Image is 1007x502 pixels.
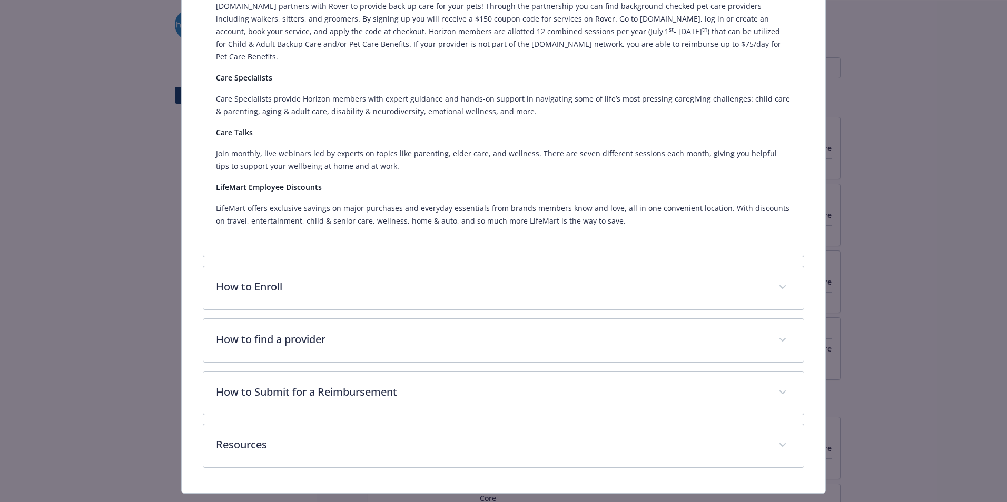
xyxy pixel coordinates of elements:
[216,279,766,295] p: How to Enroll
[669,26,674,33] sup: st
[216,437,766,453] p: Resources
[216,332,766,347] p: How to find a provider
[216,182,322,192] strong: LifeMart Employee Discounts
[216,202,791,227] p: LifeMart offers exclusive savings on major purchases and everyday essentials from brands members ...
[203,372,804,415] div: How to Submit for a Reimbursement
[702,26,707,33] sup: th
[203,424,804,467] div: Resources
[203,266,804,309] div: How to Enroll
[216,73,272,83] strong: Care Specialists
[203,319,804,362] div: How to find a provider
[216,147,791,173] p: Join monthly, live webinars led by experts on topics like parenting, elder care, and wellness. Th...
[216,127,253,137] strong: Care Talks
[216,384,766,400] p: How to Submit for a Reimbursement
[216,93,791,118] p: Care Specialists provide Horizon members with expert guidance and hands-on support in navigating ...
